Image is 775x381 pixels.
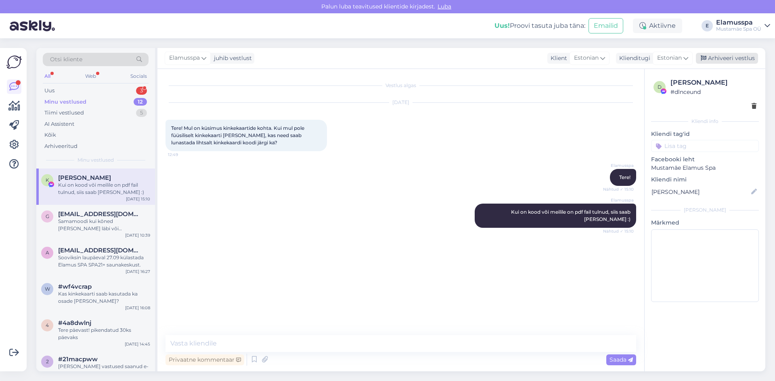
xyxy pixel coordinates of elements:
a: ElamusspaMustamäe Spa OÜ [716,19,770,32]
span: Saada [610,356,633,363]
div: 12 [134,98,147,106]
div: AI Assistent [44,120,74,128]
div: # dlnceund [670,87,756,96]
span: Estonian [657,54,682,62]
img: Askly Logo [6,54,22,70]
div: [DATE] 10:39 [125,232,150,238]
span: Tere! Mul on küsimus kinkekaartide kohta. Kui mul pole füüsiliselt kinkekaarti [PERSON_NAME], kas... [171,125,306,146]
div: Uus [44,87,54,95]
div: Arhiveeritud [44,142,77,150]
div: [PERSON_NAME] [651,206,759,214]
span: 2 [46,358,49,364]
div: Kas kinkekaarti saab kasutada ka osade [PERSON_NAME]? [58,290,150,305]
div: Proovi tasuta juba täna: [494,21,585,31]
div: [DATE] 16:27 [126,269,150,275]
div: Kui on kood või meilile on pdf fail tulnud, siis saab [PERSON_NAME] :) [58,181,150,196]
span: Kaie Koit [58,174,111,181]
div: Aktiivne [633,19,682,33]
p: Märkmed [651,219,759,227]
span: Nähtud ✓ 15:10 [603,186,634,192]
span: g [46,213,49,219]
div: E [702,20,713,31]
div: Minu vestlused [44,98,86,106]
div: [DATE] 14:45 [125,341,150,347]
div: All [43,71,52,81]
span: Nähtud ✓ 15:10 [603,228,634,234]
div: Samamoodi kui kõned [PERSON_NAME] läbi või [PERSON_NAME] võeta vastu- või pannakse [PERSON_NAME],... [58,218,150,232]
div: 3 [136,87,147,95]
span: gguudd@mail.ru [58,210,142,218]
span: Kui on kood või meilile on pdf fail tulnud, siis saab [PERSON_NAME] :) [511,209,632,222]
div: Privaatne kommentaar [165,354,244,365]
div: Arhiveeri vestlus [696,53,758,64]
span: Estonian [574,54,599,62]
div: [DATE] 15:10 [126,196,150,202]
span: d [658,84,662,90]
div: Kliendi info [651,118,759,125]
span: Luba [435,3,454,10]
div: Vestlus algas [165,82,636,89]
p: Facebooki leht [651,155,759,164]
div: [DATE] [165,99,636,106]
div: Klient [547,54,567,62]
span: 4 [46,322,49,328]
p: Kliendi nimi [651,175,759,184]
div: [DATE] 16:08 [125,305,150,311]
div: Elamusspa [716,19,761,26]
div: Sooviksin laupäeval 27.09 külastada Elamus SPA SPA21+ saunakeskust. [58,254,150,269]
div: Web [84,71,98,81]
span: #21macpww [58,356,98,363]
div: [PERSON_NAME] [670,78,756,87]
span: a [46,250,49,256]
div: Tere päevast! pikendatud 30ks päevaks [58,327,150,341]
div: 5 [136,109,147,117]
button: Emailid [589,18,623,33]
div: Kõik [44,131,56,139]
div: Socials [129,71,149,81]
span: annekonsap@gmail.com [58,247,142,254]
input: Lisa tag [651,140,759,152]
span: Elamusspa [169,54,200,62]
span: K [46,177,49,183]
span: Elamusspa [603,197,634,203]
div: juhib vestlust [211,54,252,62]
span: w [45,286,50,292]
b: Uus! [494,22,510,29]
input: Lisa nimi [651,187,750,196]
div: Tiimi vestlused [44,109,84,117]
p: Mustamäe Elamus Spa [651,164,759,172]
span: Elamusspa [603,162,634,169]
span: Tere! [619,174,630,180]
div: [PERSON_NAME] vastused saanud e-posti [PERSON_NAME]. Aitäh! [58,363,150,377]
div: Klienditugi [616,54,650,62]
div: Mustamäe Spa OÜ [716,26,761,32]
span: #4a8dwlnj [58,319,91,327]
span: 12:49 [168,152,198,158]
p: Kliendi tag'id [651,130,759,138]
span: Otsi kliente [50,55,82,64]
span: Minu vestlused [77,156,114,164]
span: #wf4vcrap [58,283,92,290]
